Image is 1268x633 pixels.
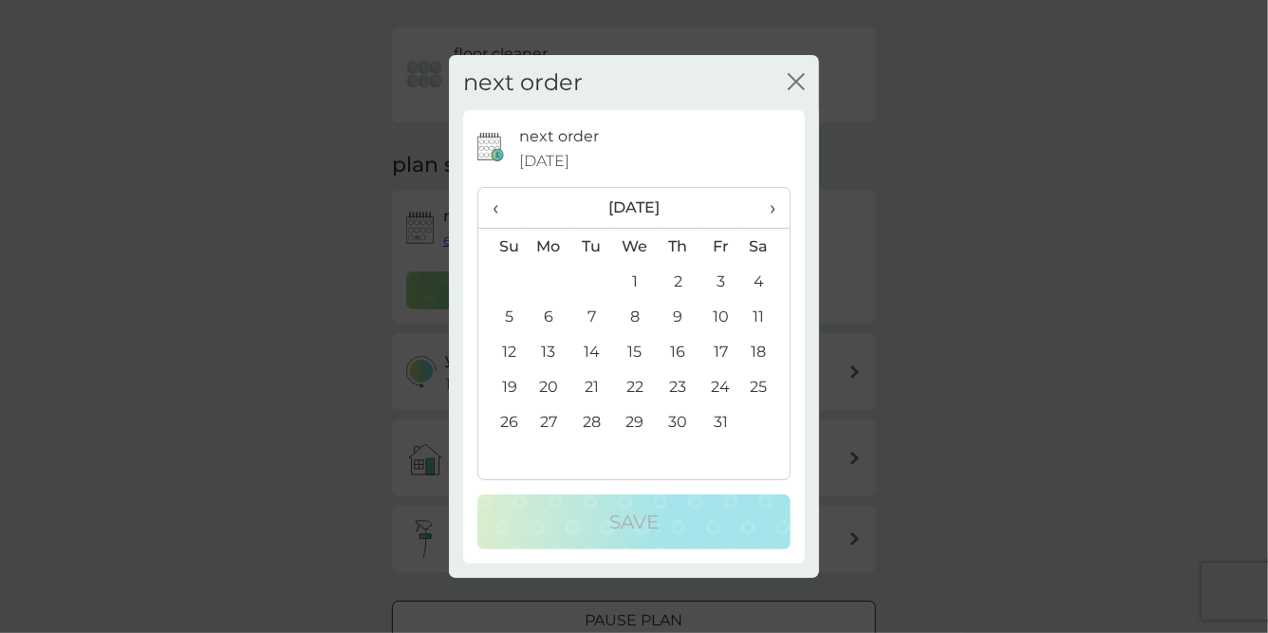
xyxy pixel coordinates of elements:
[527,188,742,229] th: [DATE]
[613,404,657,439] td: 29
[657,334,699,369] td: 16
[527,334,570,369] td: 13
[699,369,742,404] td: 24
[527,299,570,334] td: 6
[742,369,790,404] td: 25
[493,188,513,228] span: ‹
[609,507,659,537] p: Save
[478,299,527,334] td: 5
[742,334,790,369] td: 18
[478,229,527,265] th: Su
[477,494,791,549] button: Save
[570,299,613,334] td: 7
[788,73,805,93] button: close
[699,404,742,439] td: 31
[742,299,790,334] td: 11
[570,334,613,369] td: 14
[570,229,613,265] th: Tu
[699,229,742,265] th: Fr
[657,299,699,334] td: 9
[527,404,570,439] td: 27
[613,264,657,299] td: 1
[463,69,583,97] h2: next order
[478,404,527,439] td: 26
[699,299,742,334] td: 10
[613,229,657,265] th: We
[613,369,657,404] td: 22
[478,369,527,404] td: 19
[742,229,790,265] th: Sa
[520,149,570,174] span: [DATE]
[570,369,613,404] td: 21
[699,334,742,369] td: 17
[527,369,570,404] td: 20
[570,404,613,439] td: 28
[613,334,657,369] td: 15
[527,229,570,265] th: Mo
[657,404,699,439] td: 30
[520,124,600,149] p: next order
[478,334,527,369] td: 12
[756,188,775,228] span: ›
[699,264,742,299] td: 3
[657,369,699,404] td: 23
[742,264,790,299] td: 4
[657,229,699,265] th: Th
[657,264,699,299] td: 2
[613,299,657,334] td: 8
